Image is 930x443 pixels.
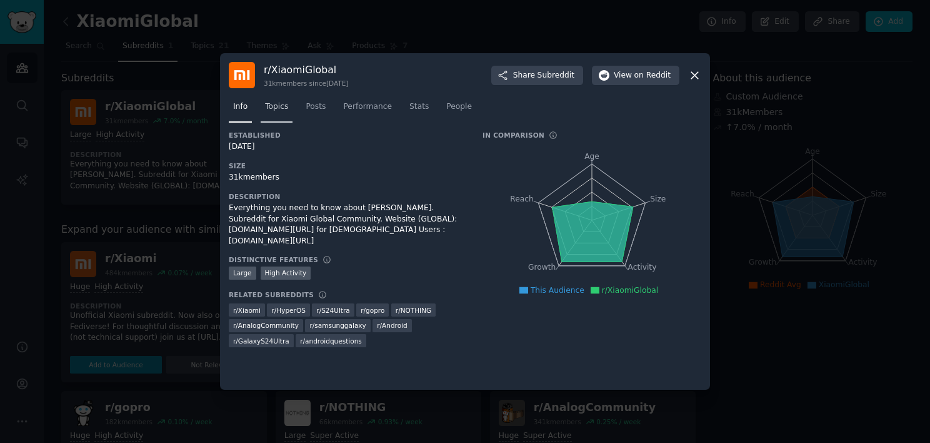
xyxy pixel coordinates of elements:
span: r/ GalaxyS24Ultra [233,337,289,345]
div: Everything you need to know about [PERSON_NAME]. Subreddit for Xiaomi Global Community. Website (... [229,203,465,247]
div: High Activity [261,267,311,280]
button: Viewon Reddit [592,66,679,86]
div: Large [229,267,256,280]
a: Info [229,97,252,123]
tspan: Reach [510,195,534,203]
h3: Distinctive Features [229,255,318,264]
span: Posts [306,101,326,113]
span: r/ androidquestions [300,337,362,345]
span: This Audience [531,286,584,295]
span: r/ Xiaomi [233,306,261,315]
h3: Size [229,161,465,170]
h3: In Comparison [482,131,544,140]
span: Topics [265,101,288,113]
button: ShareSubreddit [491,66,583,86]
span: Stats [409,101,429,113]
span: r/ AnalogCommunity [233,321,299,330]
span: on Reddit [634,70,671,81]
span: Share [513,70,574,81]
span: r/ S24Ultra [316,306,349,315]
h3: Description [229,192,465,201]
span: People [446,101,472,113]
span: Performance [343,101,392,113]
span: r/ HyperOS [271,306,305,315]
div: [DATE] [229,141,465,153]
div: 31k members since [DATE] [264,79,348,88]
tspan: Size [650,195,666,203]
h3: Established [229,131,465,140]
a: Topics [261,97,292,123]
span: r/XiaomiGlobal [602,286,658,295]
tspan: Activity [628,263,657,272]
span: r/ gopro [361,306,384,315]
div: 31k members [229,172,465,183]
a: Performance [339,97,396,123]
a: Stats [405,97,433,123]
h3: r/ XiaomiGlobal [264,63,348,76]
img: XiaomiGlobal [229,62,255,88]
span: Info [233,101,247,113]
a: People [442,97,476,123]
tspan: Age [584,152,599,161]
span: r/ samsunggalaxy [309,321,366,330]
a: Posts [301,97,330,123]
span: r/ NOTHING [396,306,431,315]
span: r/ Android [377,321,407,330]
h3: Related Subreddits [229,290,314,299]
tspan: Growth [528,263,556,272]
span: Subreddit [537,70,574,81]
span: View [614,70,671,81]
